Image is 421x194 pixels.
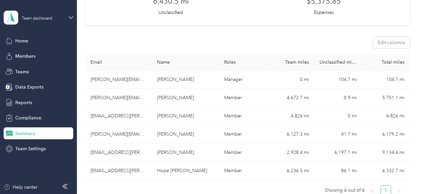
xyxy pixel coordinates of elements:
td: Hope A. Mills [152,162,219,180]
th: Email [85,54,152,71]
td: 86.1 mi [314,162,362,180]
td: 0.9 mi [314,89,362,107]
td: 5,751.1 mi [362,89,410,107]
td: Member [219,125,267,144]
td: terry.priest@crossmark.com [85,125,152,144]
td: 4,672.7 mi [267,89,314,107]
th: Name [152,54,219,71]
td: 4,826 mi [267,107,314,125]
td: loree.yee@crossmark.com [85,71,152,89]
td: Member [219,89,267,107]
span: Data Exports [15,84,43,91]
span: Home [15,37,28,44]
td: Manager [219,71,267,89]
iframe: Everlance-gr Chat Button Frame [384,157,421,194]
td: 4,826 mi [362,107,410,125]
td: cathy.castillo@crossmark.com [85,89,152,107]
td: ruby.massey@crossmark.com [85,107,152,125]
td: 6,236.5 mi [267,162,314,180]
p: Unclassified [158,9,183,16]
th: Roles [219,54,267,71]
span: Summary [15,130,35,137]
td: 0 mi [314,107,362,125]
td: hope.mills@crossmark.com [85,162,152,180]
td: Member [219,107,267,125]
td: Loree Yee [152,71,219,89]
p: Expenses [314,9,334,16]
td: 9,134.6 mi [362,144,410,162]
td: teon.dunkley@crossmark.com [85,144,152,162]
span: Teams [15,68,29,75]
td: 41.7 mi [314,125,362,144]
td: Catherine A. Castillo [152,89,219,107]
th: Team miles [267,54,314,71]
td: Terry L. Priest [152,125,219,144]
button: Help center [4,184,37,191]
span: Reports [15,99,32,106]
td: Member [219,144,267,162]
td: 6,179.2 mi [362,125,410,144]
button: Edit columns [373,37,410,48]
div: Team dashboard [22,17,52,21]
td: 6,332.7 mi [362,162,410,180]
td: 0 mi [267,71,314,89]
td: 2,928.4 mi [267,144,314,162]
td: 6,197.1 mi [314,144,362,162]
span: Members [15,53,35,60]
td: Ruby A. Massey [152,107,219,125]
td: Teon T. Dunkley [152,144,219,162]
td: 6,127.3 mi [267,125,314,144]
td: 104.7 mi [362,71,410,89]
span: Compliance [15,114,41,121]
th: Unclassified miles [314,54,362,71]
span: Team Settings [15,145,46,152]
td: Member [219,162,267,180]
span: left [371,189,375,193]
td: 104.7 mi [314,71,362,89]
th: Total miles [362,54,410,71]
